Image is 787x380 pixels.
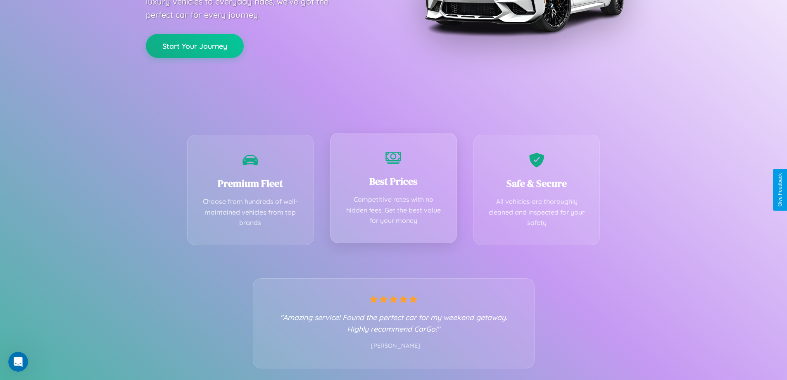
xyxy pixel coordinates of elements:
p: - [PERSON_NAME] [270,341,518,351]
p: Competitive rates with no hidden fees. Get the best value for your money [343,194,444,226]
p: Choose from hundreds of well-maintained vehicles from top brands [200,196,301,228]
h3: Best Prices [343,174,444,188]
h3: Premium Fleet [200,177,301,190]
h3: Safe & Secure [486,177,587,190]
p: "Amazing service! Found the perfect car for my weekend getaway. Highly recommend CarGo!" [270,311,518,335]
p: All vehicles are thoroughly cleaned and inspected for your safety [486,196,587,228]
iframe: Intercom live chat [8,352,28,372]
div: Give Feedback [777,173,783,207]
button: Start Your Journey [146,34,244,58]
